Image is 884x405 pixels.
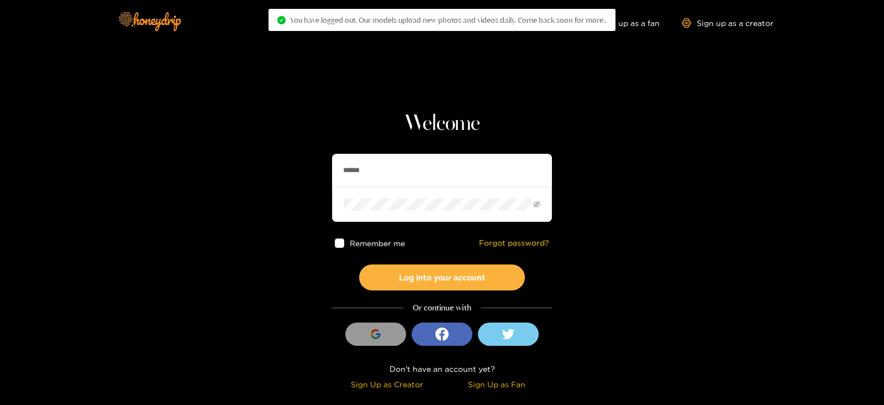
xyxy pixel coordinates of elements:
span: You have logged out. Our models upload new photos and videos daily. Come back soon for more.. [290,15,607,24]
a: Sign up as a creator [682,18,773,28]
a: Sign up as a fan [584,18,660,28]
span: eye-invisible [533,201,540,208]
a: Forgot password? [479,238,549,248]
span: check-circle [277,16,286,24]
span: Remember me [350,239,405,247]
div: Don't have an account yet? [332,362,552,375]
h1: Welcome [332,111,552,137]
div: Sign Up as Fan [445,378,549,391]
div: Or continue with [332,302,552,314]
button: Log into your account [359,264,525,290]
div: Sign Up as Creator [335,378,439,391]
